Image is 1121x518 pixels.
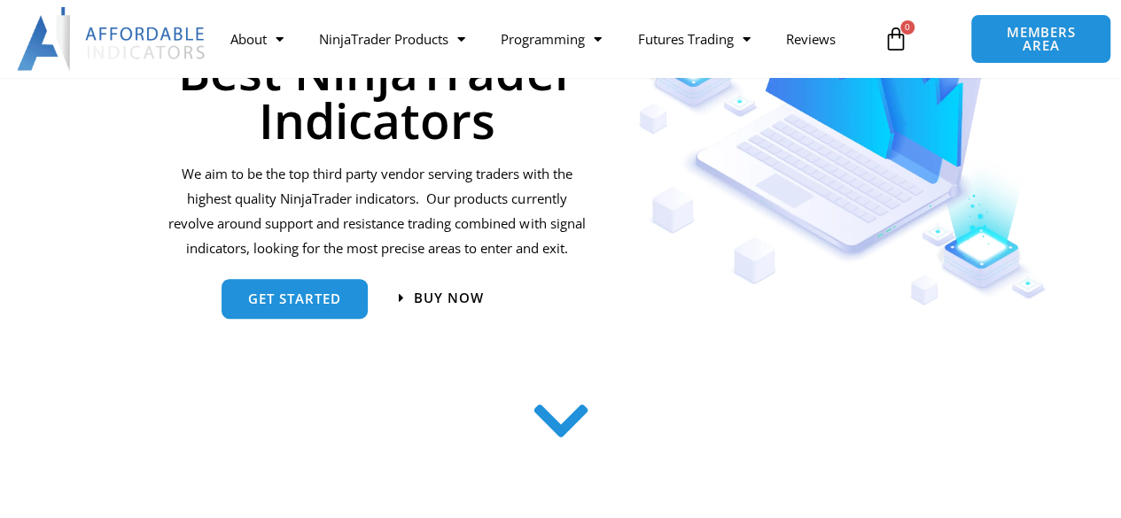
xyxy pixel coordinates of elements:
[301,19,483,59] a: NinjaTrader Products
[989,26,1093,52] span: MEMBERS AREA
[414,291,484,305] span: Buy now
[213,19,301,59] a: About
[213,19,874,59] nav: Menu
[857,13,935,65] a: 0
[767,19,852,59] a: Reviews
[970,14,1111,64] a: MEMBERS AREA
[483,19,619,59] a: Programming
[222,279,368,319] a: get started
[248,292,341,305] span: get started
[900,20,915,35] span: 0
[619,19,767,59] a: Futures Trading
[164,47,590,144] h1: Best NinjaTrader Indicators
[399,291,484,305] a: Buy now
[164,162,590,260] p: We aim to be the top third party vendor serving traders with the highest quality NinjaTrader indi...
[17,7,207,71] img: LogoAI | Affordable Indicators – NinjaTrader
